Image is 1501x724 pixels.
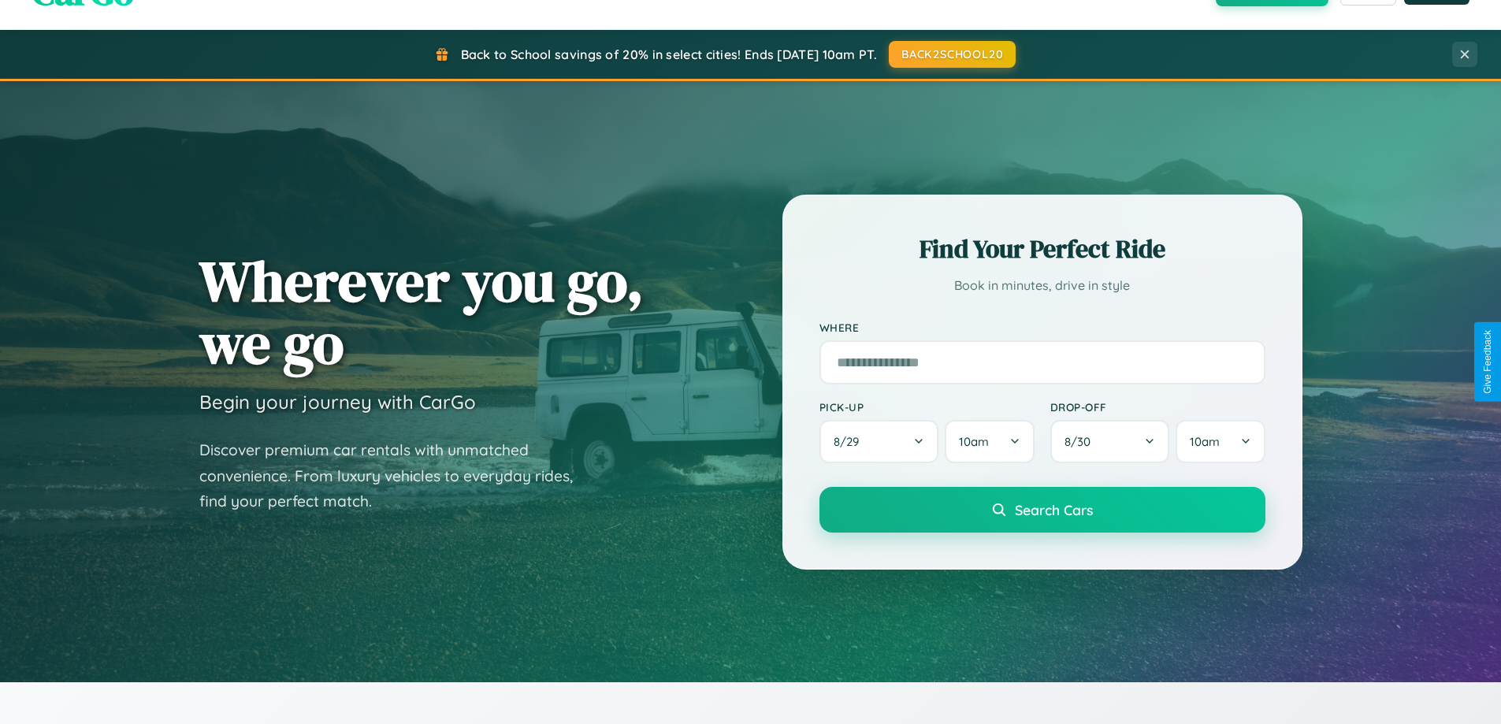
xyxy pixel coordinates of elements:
h1: Wherever you go, we go [199,250,644,374]
div: Give Feedback [1482,330,1493,394]
span: 8 / 30 [1064,434,1098,449]
span: 10am [1190,434,1220,449]
h2: Find Your Perfect Ride [819,232,1265,266]
button: 8/29 [819,420,939,463]
button: 10am [945,420,1034,463]
label: Drop-off [1050,400,1265,414]
button: 8/30 [1050,420,1170,463]
label: Where [819,321,1265,334]
span: Search Cars [1015,501,1093,518]
button: 10am [1176,420,1265,463]
span: 10am [959,434,989,449]
label: Pick-up [819,400,1035,414]
button: BACK2SCHOOL20 [889,41,1016,68]
button: Search Cars [819,487,1265,533]
span: Back to School savings of 20% in select cities! Ends [DATE] 10am PT. [461,46,877,62]
p: Discover premium car rentals with unmatched convenience. From luxury vehicles to everyday rides, ... [199,437,593,514]
span: 8 / 29 [834,434,867,449]
h3: Begin your journey with CarGo [199,390,476,414]
p: Book in minutes, drive in style [819,274,1265,297]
